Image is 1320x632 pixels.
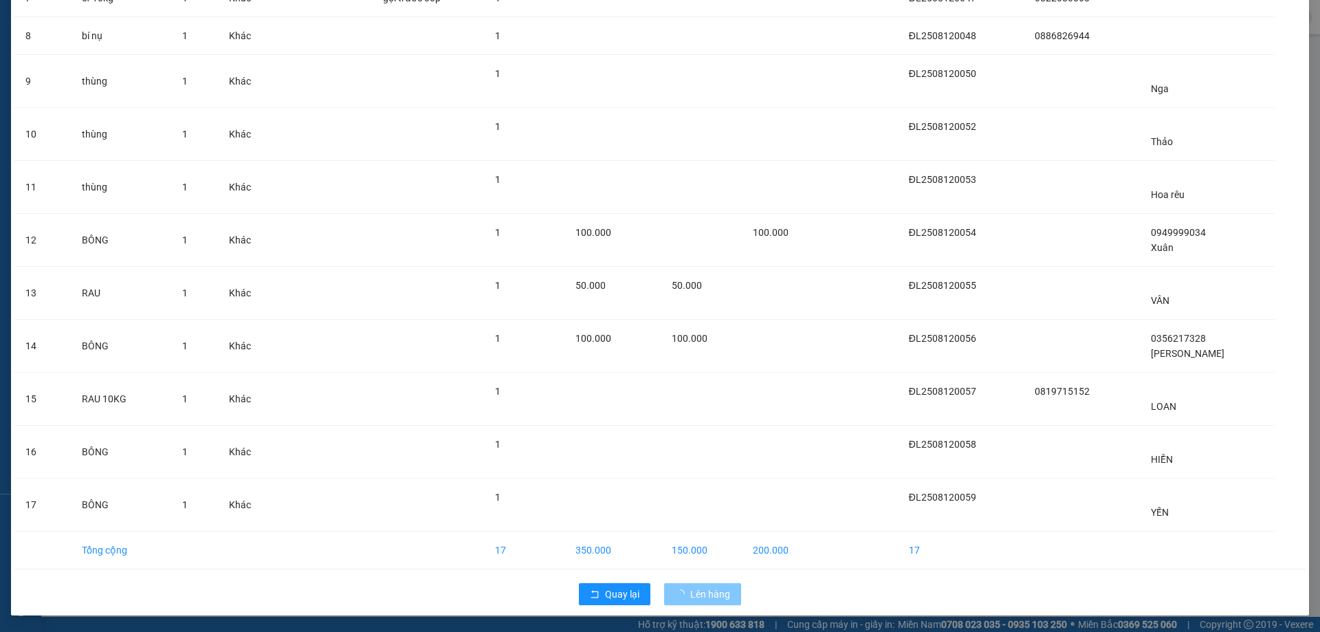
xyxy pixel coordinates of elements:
[218,320,280,373] td: Khác
[672,280,702,291] span: 50.000
[909,333,976,344] span: ĐL2508120056
[661,532,742,569] td: 150.000
[218,214,280,267] td: Khác
[909,121,976,132] span: ĐL2508120052
[182,129,188,140] span: 1
[1151,83,1169,94] span: Nga
[218,55,280,108] td: Khác
[218,108,280,161] td: Khác
[161,12,194,26] span: Nhận:
[161,43,272,62] div: 0988951816
[675,589,690,599] span: loading
[71,214,172,267] td: BÔNG
[14,479,71,532] td: 17
[182,393,188,404] span: 1
[1035,30,1090,41] span: 0886826944
[159,70,273,104] div: 30.000
[71,479,172,532] td: BÔNG
[1151,348,1224,359] span: [PERSON_NAME]
[14,426,71,479] td: 16
[14,55,71,108] td: 9
[71,532,172,569] td: Tổng cộng
[218,267,280,320] td: Khác
[898,532,1024,569] td: 17
[1151,333,1206,344] span: 0356217328
[909,68,976,79] span: ĐL2508120050
[14,161,71,214] td: 11
[71,373,172,426] td: RAU 10KG
[495,280,500,291] span: 1
[909,227,976,238] span: ĐL2508120054
[495,439,500,450] span: 1
[12,12,33,26] span: Gửi:
[14,373,71,426] td: 15
[590,589,599,600] span: rollback
[1151,242,1174,253] span: Xuân
[605,587,639,602] span: Quay lại
[14,17,71,55] td: 8
[71,161,172,214] td: thùng
[1151,401,1176,412] span: LOAN
[71,426,172,479] td: BÔNG
[575,227,611,238] span: 100.000
[909,492,976,503] span: ĐL2508120059
[672,333,707,344] span: 100.000
[182,499,188,510] span: 1
[14,267,71,320] td: 13
[159,70,199,102] span: CHƯA CƯỚC :
[218,479,280,532] td: Khác
[14,214,71,267] td: 12
[1151,136,1173,147] span: Thảo
[495,492,500,503] span: 1
[1035,386,1090,397] span: 0819715152
[182,340,188,351] span: 1
[12,43,151,62] div: 0987552529
[495,386,500,397] span: 1
[575,280,606,291] span: 50.000
[161,12,272,43] div: [PERSON_NAME]
[182,30,188,41] span: 1
[564,532,660,569] td: 350.000
[182,287,188,298] span: 1
[1151,454,1173,465] span: HIỀN
[14,320,71,373] td: 14
[909,439,976,450] span: ĐL2508120058
[909,386,976,397] span: ĐL2508120057
[218,373,280,426] td: Khác
[1151,507,1169,518] span: YẾN
[495,227,500,238] span: 1
[1151,295,1169,306] span: VÂN
[1151,227,1206,238] span: 0949999034
[14,108,71,161] td: 10
[742,532,823,569] td: 200.000
[12,12,151,43] div: [GEOGRAPHIC_DATA]
[495,68,500,79] span: 1
[182,235,188,246] span: 1
[182,76,188,87] span: 1
[664,583,741,605] button: Lên hàng
[218,17,280,55] td: Khác
[909,30,976,41] span: ĐL2508120048
[495,121,500,132] span: 1
[753,227,789,238] span: 100.000
[495,333,500,344] span: 1
[71,17,172,55] td: bí nụ
[71,267,172,320] td: RAU
[182,182,188,193] span: 1
[71,108,172,161] td: thùng
[579,583,650,605] button: rollbackQuay lại
[690,587,730,602] span: Lên hàng
[575,333,611,344] span: 100.000
[495,174,500,185] span: 1
[909,280,976,291] span: ĐL2508120055
[71,55,172,108] td: thùng
[71,320,172,373] td: BÔNG
[218,161,280,214] td: Khác
[909,174,976,185] span: ĐL2508120053
[182,446,188,457] span: 1
[218,426,280,479] td: Khác
[495,30,500,41] span: 1
[484,532,564,569] td: 17
[1151,189,1185,200] span: Hoa rêu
